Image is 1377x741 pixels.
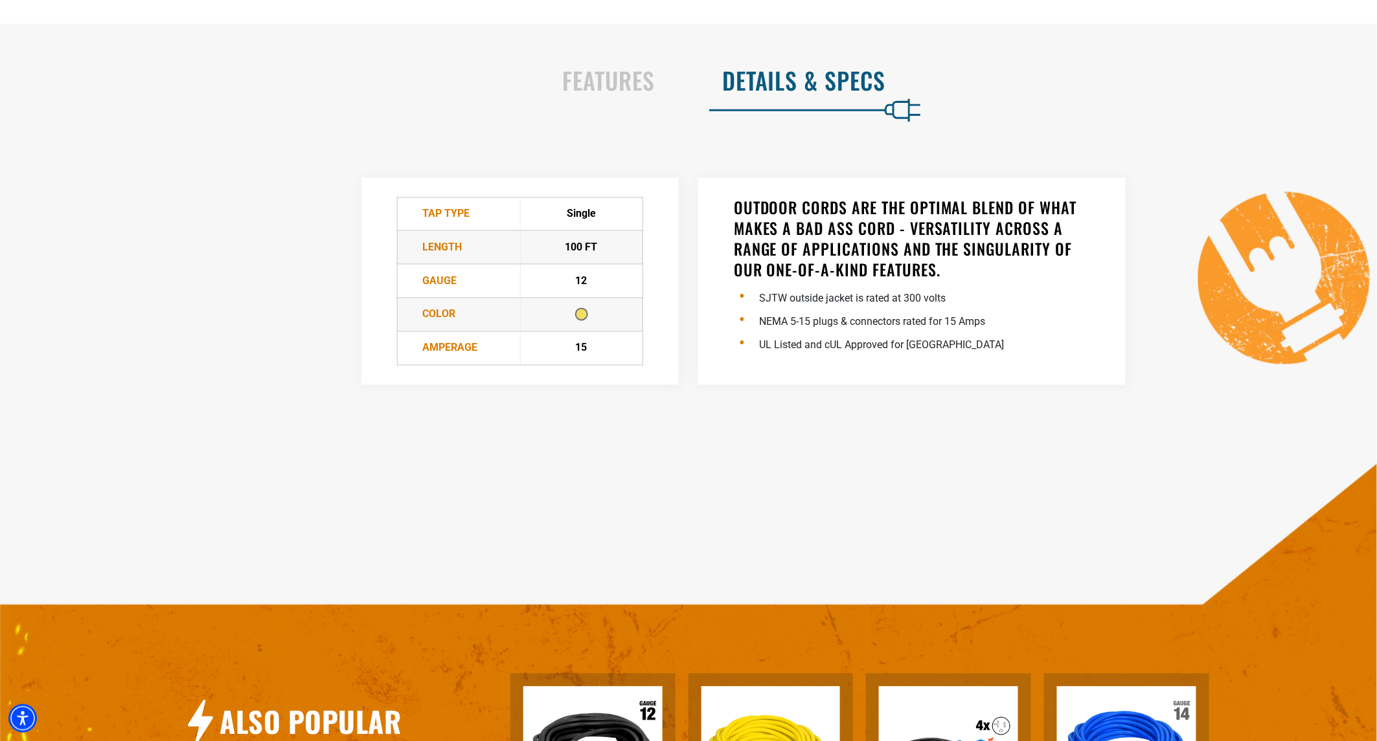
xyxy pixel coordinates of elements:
[521,240,643,256] div: 100 FT
[398,331,521,365] td: Amperage
[520,197,643,231] td: Single
[521,274,643,289] div: 12
[398,197,521,231] td: TAP Type
[398,265,521,298] td: Gauge
[27,67,655,94] h2: Features
[398,231,521,265] td: Length
[760,285,1090,309] li: SJTW outside jacket is rated at 300 volts
[734,197,1090,280] h3: Outdoor cords are the optimal blend of what makes a Bad Ass cord - versatility across a range of ...
[520,331,643,365] td: 15
[8,704,37,733] div: Accessibility Menu
[760,332,1090,355] li: UL Listed and cUL Approved for [GEOGRAPHIC_DATA]
[722,67,1350,94] h2: Details & Specs
[220,703,401,740] h2: Also Popular
[760,309,1090,332] li: NEMA 5-15 plugs & connectors rated for 15 Amps
[398,298,521,332] td: Color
